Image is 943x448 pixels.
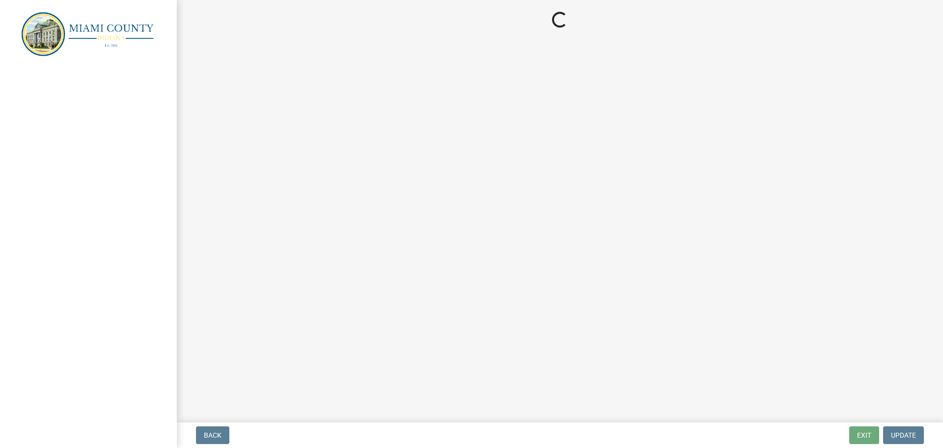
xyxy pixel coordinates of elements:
[196,426,229,444] button: Back
[20,10,161,57] img: Miami County, Indiana
[891,431,916,439] span: Update
[883,426,924,444] button: Update
[849,426,879,444] button: Exit
[204,431,222,439] span: Back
